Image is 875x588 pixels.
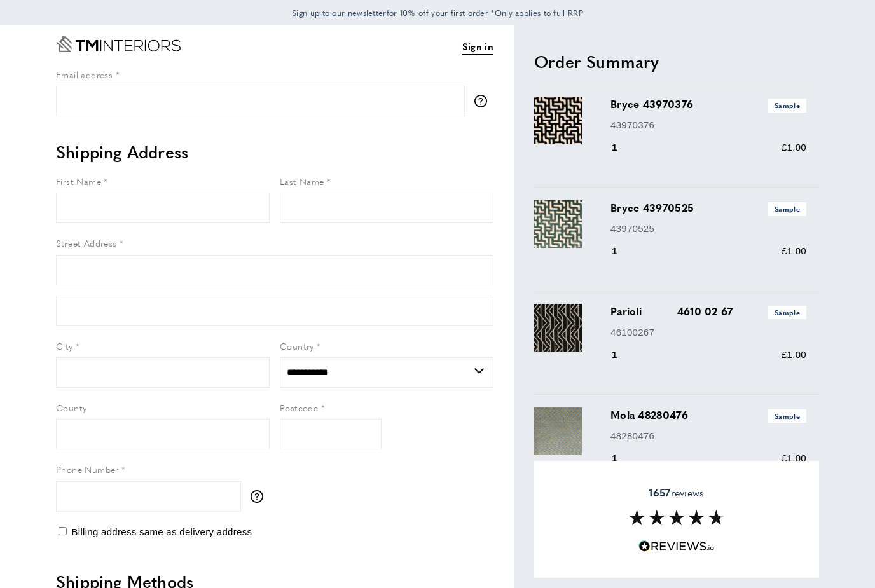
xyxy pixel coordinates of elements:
div: 1 [610,347,635,362]
a: Sign up to our newsletter [292,6,387,19]
span: Postcode [280,401,318,414]
span: Sample [768,409,806,423]
span: County [56,401,86,414]
span: Email address [56,68,113,81]
h3: Mola 48280476 [610,407,806,423]
h2: Shipping Address [56,140,493,163]
p: 48280476 [610,428,806,444]
span: for 10% off your first order *Only applies to full RRP [292,7,583,18]
a: Sign in [462,39,493,55]
a: Go to Home page [56,36,181,52]
span: £1.00 [782,453,806,463]
h2: Order Summary [534,50,819,73]
span: reviews [649,486,704,499]
h3: Parioli [610,304,806,319]
button: More information [474,95,493,107]
p: 43970525 [610,221,806,236]
span: Sign up to our newsletter [292,7,387,18]
span: First Name [56,175,101,188]
span: Sample [768,306,806,319]
strong: 1657 [649,485,670,500]
img: Reviews.io 5 stars [638,540,715,552]
img: Reviews section [629,510,724,525]
a: 4610 02 67 [677,304,733,318]
h3: Bryce 43970525 [610,200,806,215]
span: £1.00 [782,245,806,256]
span: £1.00 [782,349,806,360]
img: Bryce 43970376 [534,97,582,144]
button: More information [251,490,270,503]
p: 43970376 [610,118,806,133]
span: Sample [768,202,806,215]
div: 1 [610,243,635,259]
span: £1.00 [782,142,806,153]
span: Country [280,339,314,352]
input: Billing address same as delivery address [59,527,67,535]
p: 46100267 [610,325,806,340]
h3: Bryce 43970376 [610,97,806,112]
div: 1 [610,451,635,466]
span: City [56,339,73,352]
span: Billing address same as delivery address [71,526,252,537]
img: Mola 48280476 [534,407,582,455]
img: Bryce 43970525 [534,200,582,248]
div: 1 [610,140,635,155]
span: Phone Number [56,463,119,475]
img: Parioli 4610 02 67 [534,304,582,352]
span: Sample [768,99,806,112]
span: Last Name [280,175,324,188]
span: Street Address [56,236,117,249]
